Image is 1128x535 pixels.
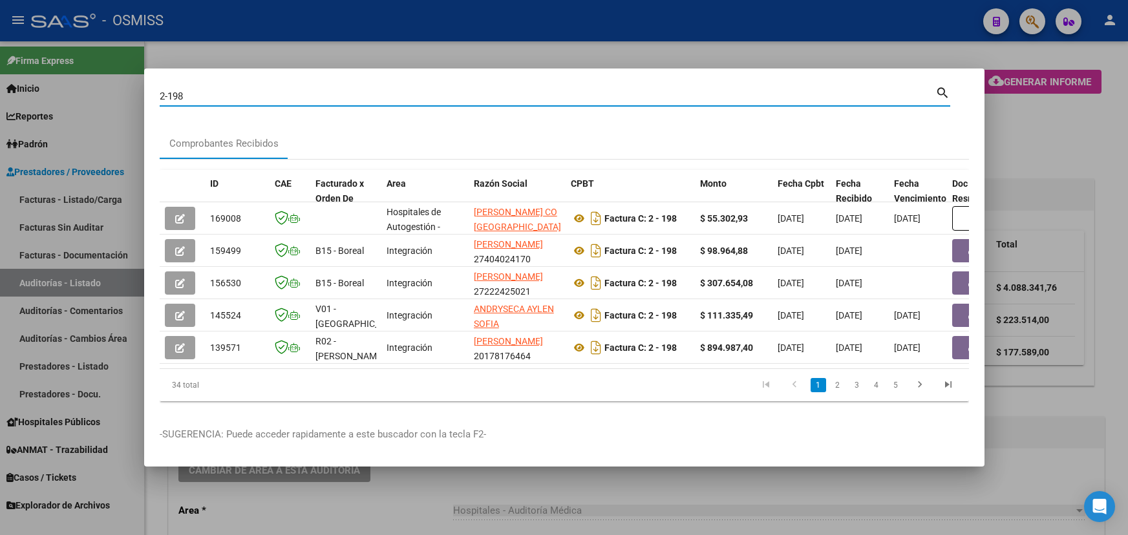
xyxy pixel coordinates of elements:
datatable-header-cell: CPBT [566,170,695,227]
i: Descargar documento [588,305,604,326]
div: Comprobantes Recibidos [169,136,279,151]
datatable-header-cell: Doc Respaldatoria [947,170,1025,227]
li: page 2 [828,374,847,396]
span: [PERSON_NAME] CO [GEOGRAPHIC_DATA][PERSON_NAME] [474,207,561,247]
li: page 4 [867,374,886,396]
div: 20178176464 [474,334,560,361]
a: 3 [849,378,865,392]
span: [PERSON_NAME] [474,239,543,249]
div: 159499 [210,244,264,258]
a: go to last page [936,378,961,392]
a: go to next page [908,378,932,392]
span: [DATE] [836,246,862,256]
a: 1 [811,378,826,392]
span: [DATE] [836,278,862,288]
datatable-header-cell: Fecha Vencimiento [889,170,947,227]
strong: $ 894.987,40 [700,342,753,353]
i: Descargar documento [588,337,604,358]
datatable-header-cell: Facturado x Orden De [310,170,381,227]
li: page 5 [886,374,906,396]
datatable-header-cell: Razón Social [469,170,566,227]
strong: $ 55.302,93 [700,213,748,224]
datatable-header-cell: Monto [695,170,772,227]
strong: Factura C: 2 - 198 [604,246,677,256]
span: Integración [387,310,432,320]
datatable-header-cell: CAE [270,170,310,227]
div: 169008 [210,211,264,226]
a: 5 [888,378,904,392]
i: Descargar documento [588,273,604,293]
span: Fecha Vencimiento [894,178,946,204]
span: Razón Social [474,178,527,189]
span: [DATE] [778,213,804,224]
div: 30695655939 [474,205,560,232]
span: Monto [700,178,727,189]
span: Facturado x Orden De [315,178,364,204]
div: 27222425021 [474,269,560,297]
p: -SUGERENCIA: Puede acceder rapidamente a este buscador con la tecla F2- [160,427,969,442]
strong: $ 307.654,08 [700,278,753,288]
span: Fecha Cpbt [778,178,824,189]
span: V01 - [GEOGRAPHIC_DATA] [315,304,403,329]
mat-icon: search [935,84,950,100]
strong: $ 98.964,88 [700,246,748,256]
span: [DATE] [778,246,804,256]
span: ANDRYSECA AYLEN SOFIA [474,304,554,329]
strong: Factura C: 2 - 198 [604,278,677,288]
div: 27417388007 [474,302,560,329]
i: Descargar documento [588,208,604,229]
span: [DATE] [778,310,804,320]
li: page 1 [809,374,828,396]
datatable-header-cell: ID [205,170,270,227]
strong: Factura C: 2 - 198 [604,310,677,320]
span: [DATE] [836,213,862,224]
div: 139571 [210,341,264,355]
span: Doc Respaldatoria [952,178,1010,204]
strong: Factura C: 2 - 198 [604,342,677,353]
span: [DATE] [778,342,804,353]
span: [DATE] [894,310,920,320]
span: Integración [387,246,432,256]
div: 156530 [210,276,264,291]
li: page 3 [847,374,867,396]
span: [DATE] [836,342,862,353]
span: B15 - Boreal [315,278,364,288]
span: B15 - Boreal [315,246,364,256]
span: [DATE] [836,310,862,320]
span: [DATE] [894,213,920,224]
span: [PERSON_NAME] [474,271,543,282]
span: [PERSON_NAME] [474,336,543,346]
datatable-header-cell: Fecha Recibido [831,170,889,227]
datatable-header-cell: Fecha Cpbt [772,170,831,227]
span: [DATE] [894,342,920,353]
a: go to first page [754,378,778,392]
span: [DATE] [778,278,804,288]
span: Area [387,178,406,189]
div: 27404024170 [474,237,560,264]
span: R02 - [PERSON_NAME] [315,336,385,361]
span: ID [210,178,218,189]
strong: $ 111.335,49 [700,310,753,320]
div: Open Intercom Messenger [1084,491,1115,522]
a: go to previous page [782,378,807,392]
span: Hospitales de Autogestión - Afiliaciones [387,207,441,247]
span: CPBT [571,178,594,189]
datatable-header-cell: Area [381,170,469,227]
span: CAE [275,178,292,189]
div: 34 total [160,369,319,401]
span: Integración [387,278,432,288]
i: Descargar documento [588,240,604,261]
strong: Factura C: 2 - 198 [604,213,677,224]
a: 2 [830,378,846,392]
span: Integración [387,342,432,353]
a: 4 [869,378,884,392]
span: Fecha Recibido [836,178,872,204]
div: 145524 [210,308,264,323]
